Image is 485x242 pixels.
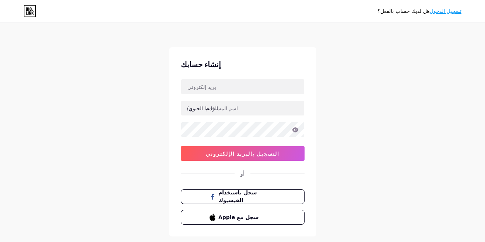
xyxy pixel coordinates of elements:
[181,79,304,94] input: بريد إلكتروني
[181,60,221,69] font: إنشاء حسابك
[206,151,280,157] font: التسجيل بالبريد الإلكتروني
[218,214,259,220] font: سجل مع Apple
[430,8,461,14] a: تسجيل الدخول
[181,146,305,161] button: التسجيل بالبريد الإلكتروني
[218,190,257,203] font: سجل باستخدام الفيسبوك
[181,189,305,204] button: سجل باستخدام الفيسبوك
[377,8,430,14] font: هل لديك حساب بالفعل؟
[240,170,245,177] font: أو
[181,210,305,225] button: سجل مع Apple
[187,105,218,111] font: الرابط الحيوي/
[181,101,304,115] input: اسم المستخدم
